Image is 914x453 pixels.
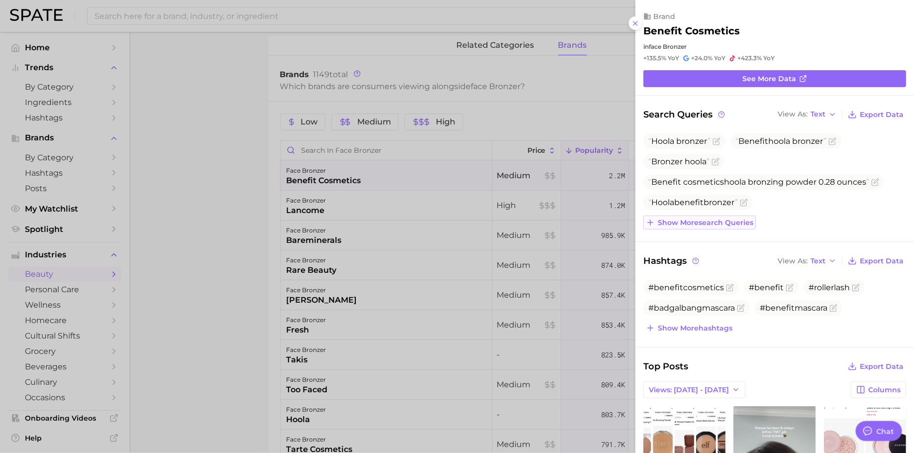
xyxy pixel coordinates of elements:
span: View As [778,112,808,117]
span: Columns [868,386,901,394]
button: Flag as miscategorized or irrelevant [786,284,794,292]
span: Show more hashtags [658,324,732,333]
button: View AsText [775,108,839,121]
span: Top Posts [643,359,688,373]
button: Columns [851,381,906,398]
span: #benefit [749,283,784,292]
span: Bronzer hoola [648,157,710,166]
span: hoola bronzing powder 0.28 ounces [648,177,869,187]
button: Flag as miscategorized or irrelevant [828,137,836,145]
button: Show morehashtags [643,321,735,335]
span: Export Data [860,111,904,119]
h2: benefit cosmetics [643,25,740,37]
span: brand [653,12,675,21]
span: View As [778,258,808,264]
span: Hashtags [643,254,701,268]
span: Benefit [738,136,768,146]
button: Flag as miscategorized or irrelevant [871,178,879,186]
span: Export Data [860,257,904,265]
a: See more data [643,70,906,87]
span: YoY [763,54,775,62]
button: Flag as miscategorized or irrelevant [712,137,720,145]
span: Show more search queries [658,219,753,227]
span: Hoola bronzer [648,136,711,146]
button: Export Data [845,254,906,268]
span: YoY [714,54,725,62]
span: #benefitcosmetics [648,283,724,292]
span: Hoola bronzer [648,198,738,207]
span: #rollerlash [809,283,850,292]
div: in [643,43,906,50]
button: Flag as miscategorized or irrelevant [829,304,837,312]
span: hoola bronzer [735,136,826,146]
span: Views: [DATE] - [DATE] [649,386,729,394]
span: face bronzer [649,43,687,50]
span: +135.5% [643,54,666,62]
button: Export Data [845,108,906,121]
span: Text [811,112,825,117]
span: +423.3% [737,54,762,62]
button: Flag as miscategorized or irrelevant [711,158,719,166]
span: Search Queries [643,108,726,121]
button: Export Data [845,359,906,373]
span: Export Data [860,362,904,371]
span: YoY [668,54,679,62]
span: See more data [742,75,796,83]
button: Flag as miscategorized or irrelevant [737,304,745,312]
button: Flag as miscategorized or irrelevant [852,284,860,292]
span: Benefit [651,177,681,187]
button: Views: [DATE] - [DATE] [643,381,745,398]
span: benefit [674,198,704,207]
span: cosmetics [683,177,724,187]
button: View AsText [775,254,839,267]
button: Show moresearch queries [643,216,756,229]
span: +24.0% [691,54,712,62]
span: Text [811,258,825,264]
button: Flag as miscategorized or irrelevant [726,284,734,292]
button: Flag as miscategorized or irrelevant [740,199,748,207]
span: #badgalbangmascara [648,303,735,313]
span: #benefitmascara [760,303,827,313]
